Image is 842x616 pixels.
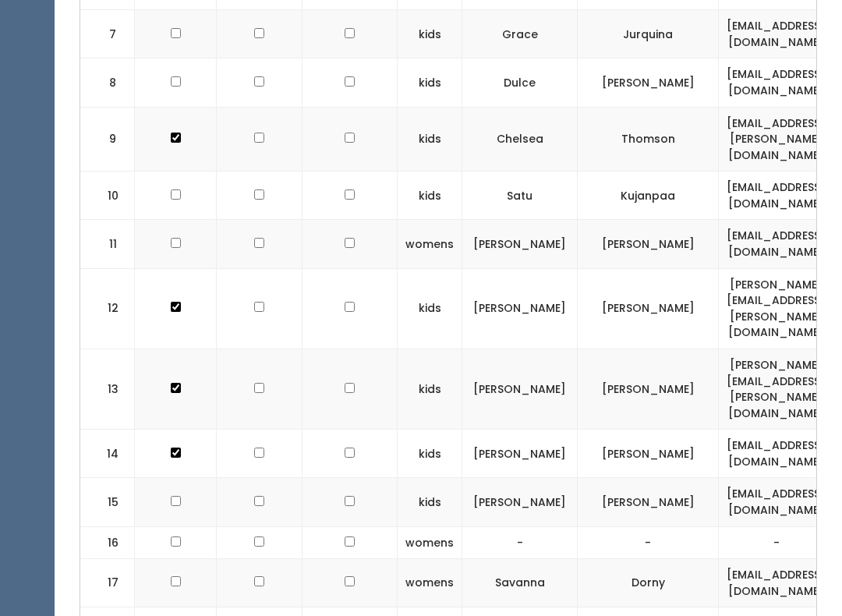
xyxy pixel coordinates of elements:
[80,108,135,172] td: 9
[462,269,578,349] td: [PERSON_NAME]
[462,560,578,608] td: Savanna
[398,11,462,59] td: kids
[578,108,719,172] td: Thomson
[719,560,834,608] td: [EMAIL_ADDRESS][DOMAIN_NAME]
[719,527,834,560] td: -
[80,11,135,59] td: 7
[80,479,135,527] td: 15
[578,430,719,479] td: [PERSON_NAME]
[398,172,462,221] td: kids
[719,59,834,108] td: [EMAIL_ADDRESS][DOMAIN_NAME]
[398,349,462,430] td: kids
[719,172,834,221] td: [EMAIL_ADDRESS][DOMAIN_NAME]
[80,349,135,430] td: 13
[398,527,462,560] td: womens
[398,221,462,269] td: womens
[398,430,462,479] td: kids
[719,269,834,349] td: [PERSON_NAME][EMAIL_ADDRESS][PERSON_NAME][DOMAIN_NAME]
[462,221,578,269] td: [PERSON_NAME]
[578,221,719,269] td: [PERSON_NAME]
[719,479,834,527] td: [EMAIL_ADDRESS][DOMAIN_NAME]
[578,11,719,59] td: Jurquina
[578,479,719,527] td: [PERSON_NAME]
[578,269,719,349] td: [PERSON_NAME]
[578,349,719,430] td: [PERSON_NAME]
[80,221,135,269] td: 11
[462,59,578,108] td: Dulce
[719,349,834,430] td: [PERSON_NAME][EMAIL_ADDRESS][PERSON_NAME][DOMAIN_NAME]
[80,269,135,349] td: 12
[462,172,578,221] td: Satu
[80,172,135,221] td: 10
[719,108,834,172] td: [EMAIL_ADDRESS][PERSON_NAME][DOMAIN_NAME]
[462,527,578,560] td: -
[578,172,719,221] td: Kujanpaa
[398,108,462,172] td: kids
[719,11,834,59] td: [EMAIL_ADDRESS][DOMAIN_NAME]
[578,527,719,560] td: -
[719,221,834,269] td: [EMAIL_ADDRESS][DOMAIN_NAME]
[398,479,462,527] td: kids
[462,349,578,430] td: [PERSON_NAME]
[462,430,578,479] td: [PERSON_NAME]
[80,430,135,479] td: 14
[578,59,719,108] td: [PERSON_NAME]
[719,430,834,479] td: [EMAIL_ADDRESS][DOMAIN_NAME]
[80,527,135,560] td: 16
[80,59,135,108] td: 8
[462,108,578,172] td: Chelsea
[80,560,135,608] td: 17
[398,560,462,608] td: womens
[398,59,462,108] td: kids
[462,479,578,527] td: [PERSON_NAME]
[398,269,462,349] td: kids
[462,11,578,59] td: Grace
[578,560,719,608] td: Dorny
